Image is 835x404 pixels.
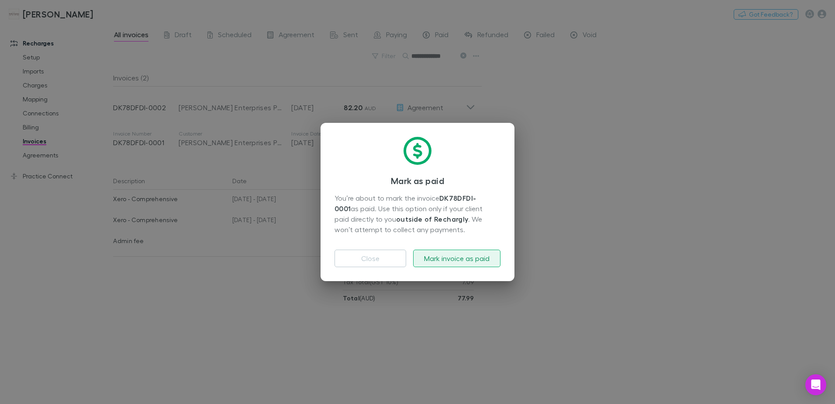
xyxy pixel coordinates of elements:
div: Open Intercom Messenger [805,374,826,395]
button: Close [335,250,406,267]
strong: outside of Rechargly [396,215,468,223]
button: Mark invoice as paid [413,250,500,267]
h3: Mark as paid [335,175,500,186]
div: You’re about to mark the invoice as paid. Use this option only if your client paid directly to yo... [335,193,500,236]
